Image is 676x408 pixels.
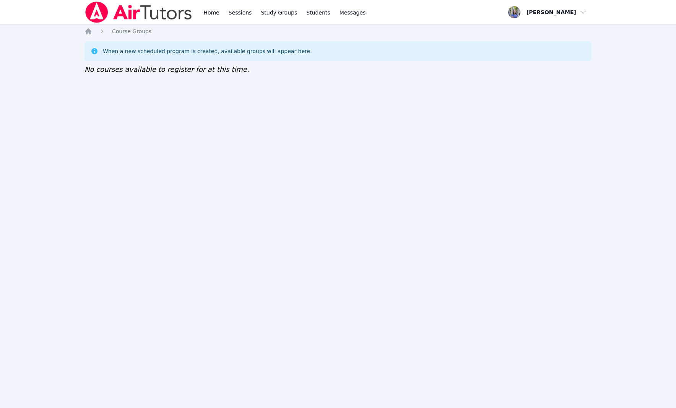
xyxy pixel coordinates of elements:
nav: Breadcrumb [84,28,591,35]
span: Messages [340,9,366,16]
a: Course Groups [112,28,151,35]
img: Air Tutors [84,2,193,23]
div: When a new scheduled program is created, available groups will appear here. [103,47,312,55]
span: Course Groups [112,28,151,34]
span: No courses available to register for at this time. [84,65,249,73]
